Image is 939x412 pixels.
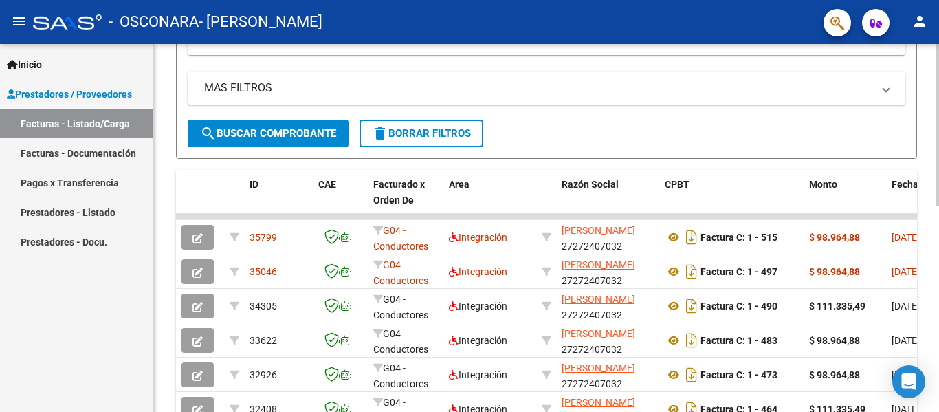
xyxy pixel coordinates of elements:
[188,120,349,147] button: Buscar Comprobante
[562,225,635,236] span: [PERSON_NAME]
[250,232,277,243] span: 35799
[313,170,368,230] datatable-header-cell: CAE
[318,179,336,190] span: CAE
[562,326,654,355] div: 27272407032
[809,301,865,312] strong: $ 111.335,49
[892,301,920,312] span: [DATE]
[892,232,920,243] span: [DATE]
[449,232,507,243] span: Integración
[562,360,654,389] div: 27272407032
[683,329,700,351] i: Descargar documento
[892,266,920,277] span: [DATE]
[700,301,777,312] strong: Factura C: 1 - 490
[373,328,431,371] span: G04 - Conductores Navales MDQ
[892,335,920,346] span: [DATE]
[700,232,777,243] strong: Factura C: 1 - 515
[683,295,700,317] i: Descargar documento
[188,72,905,105] mat-expansion-panel-header: MAS FILTROS
[373,294,431,336] span: G04 - Conductores Navales MDQ
[7,57,42,72] span: Inicio
[449,179,469,190] span: Area
[700,266,777,277] strong: Factura C: 1 - 497
[373,179,425,206] span: Facturado x Orden De
[562,223,654,252] div: 27272407032
[244,170,313,230] datatable-header-cell: ID
[809,266,860,277] strong: $ 98.964,88
[562,259,635,270] span: [PERSON_NAME]
[683,261,700,283] i: Descargar documento
[449,369,507,380] span: Integración
[562,292,654,321] div: 27272407032
[250,369,277,380] span: 32926
[7,87,132,102] span: Prestadores / Proveedores
[809,179,837,190] span: Monto
[892,369,920,380] span: [DATE]
[250,179,258,190] span: ID
[659,170,804,230] datatable-header-cell: CPBT
[250,335,277,346] span: 33622
[892,365,925,398] div: Open Intercom Messenger
[373,225,431,268] span: G04 - Conductores Navales MDQ
[809,335,860,346] strong: $ 98.964,88
[449,301,507,312] span: Integración
[368,170,443,230] datatable-header-cell: Facturado x Orden De
[250,301,277,312] span: 34305
[562,397,635,408] span: [PERSON_NAME]
[562,362,635,373] span: [PERSON_NAME]
[804,170,886,230] datatable-header-cell: Monto
[562,179,619,190] span: Razón Social
[683,226,700,248] i: Descargar documento
[204,80,872,96] mat-panel-title: MAS FILTROS
[562,294,635,305] span: [PERSON_NAME]
[200,127,336,140] span: Buscar Comprobante
[449,266,507,277] span: Integración
[700,335,777,346] strong: Factura C: 1 - 483
[700,369,777,380] strong: Factura C: 1 - 473
[912,13,928,30] mat-icon: person
[373,362,431,405] span: G04 - Conductores Navales MDQ
[809,232,860,243] strong: $ 98.964,88
[562,328,635,339] span: [PERSON_NAME]
[199,7,322,37] span: - [PERSON_NAME]
[360,120,483,147] button: Borrar Filtros
[372,127,471,140] span: Borrar Filtros
[562,257,654,286] div: 27272407032
[809,369,860,380] strong: $ 98.964,88
[109,7,199,37] span: - OSCONARA
[200,125,217,142] mat-icon: search
[683,364,700,386] i: Descargar documento
[11,13,27,30] mat-icon: menu
[449,335,507,346] span: Integración
[665,179,689,190] span: CPBT
[372,125,388,142] mat-icon: delete
[250,266,277,277] span: 35046
[556,170,659,230] datatable-header-cell: Razón Social
[443,170,536,230] datatable-header-cell: Area
[373,259,431,302] span: G04 - Conductores Navales MDQ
